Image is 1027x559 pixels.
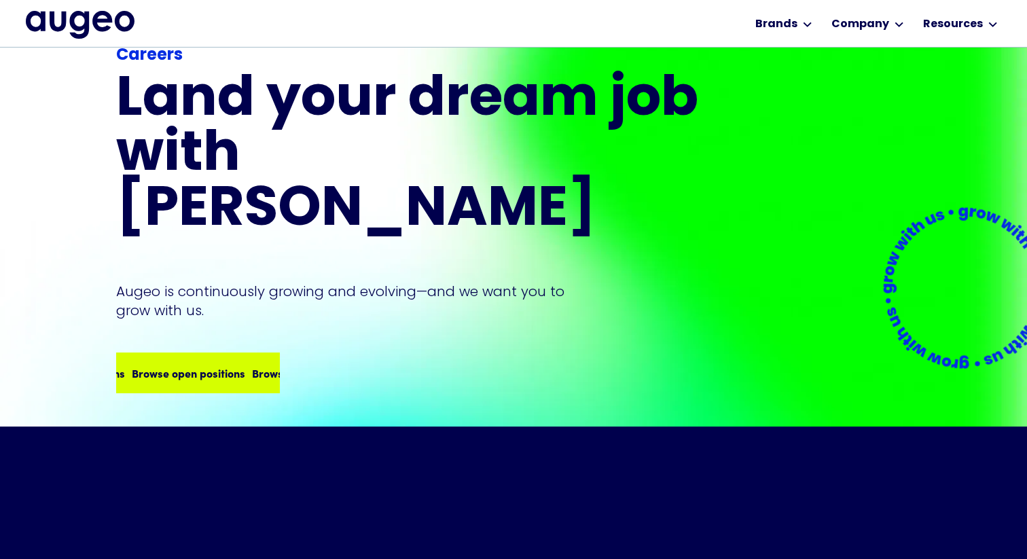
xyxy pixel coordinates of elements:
[755,16,797,33] div: Brands
[96,365,209,381] div: Browse open positions
[831,16,889,33] div: Company
[116,353,280,393] a: Browse open positionsBrowse open positions
[216,365,329,381] div: Browse open positions
[923,16,983,33] div: Resources
[26,11,134,38] a: home
[116,282,583,320] p: Augeo is continuously growing and evolving—and we want you to grow with us.
[116,48,183,64] strong: Careers
[26,11,134,38] img: Augeo's full logo in midnight blue.
[116,73,703,238] h1: Land your dream job﻿ with [PERSON_NAME]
